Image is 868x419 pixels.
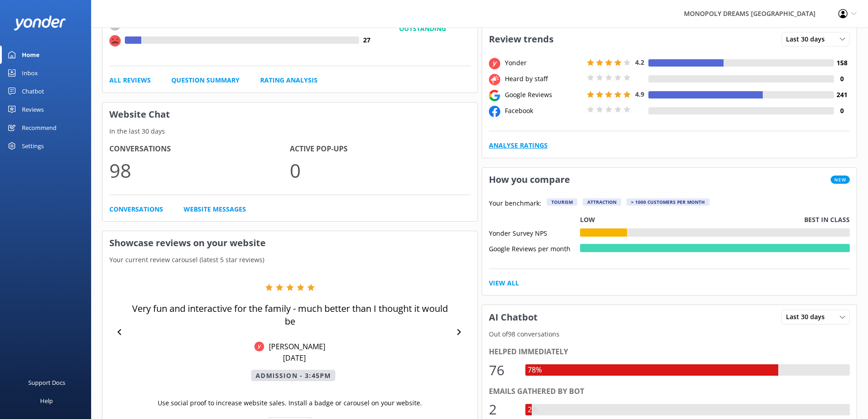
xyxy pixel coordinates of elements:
div: Tourism [547,198,577,206]
h3: Website Chat [103,103,478,126]
h4: Active Pop-ups [290,143,470,155]
p: Out of 98 conversations [482,329,857,339]
h4: 158 [834,58,850,68]
span: 4.2 [635,58,644,67]
div: Home [22,46,40,64]
h3: Review trends [482,27,560,51]
div: Emails gathered by bot [489,386,850,398]
h4: Conversations [109,143,290,155]
div: Settings [22,137,44,155]
div: Google Reviews [503,90,585,100]
img: Yonder [254,341,264,352]
a: All Reviews [109,75,151,85]
span: Last 30 days [786,312,830,322]
div: Heard by staff [503,74,585,84]
div: Google Reviews per month [489,244,580,252]
p: Very fun and interactive for the family - much better than I thought it would be [128,302,452,328]
div: Attraction [583,198,621,206]
div: Support Docs [28,373,65,392]
p: Low [580,215,595,225]
a: Conversations [109,204,163,214]
span: 4.9 [635,90,644,98]
span: Last 30 days [786,34,830,44]
div: Help [40,392,53,410]
a: Analyse Ratings [489,140,548,150]
h3: Showcase reviews on your website [103,231,478,255]
h4: 241 [834,90,850,100]
div: Helped immediately [489,346,850,358]
p: Your current review carousel (latest 5 star reviews) [103,255,478,265]
h4: OUTSTANDING [375,24,471,34]
p: [PERSON_NAME] [264,341,325,352]
span: New [831,176,850,184]
div: Reviews [22,100,44,119]
div: 78% [525,364,544,376]
p: 0 [290,155,470,186]
h4: 0 [834,106,850,116]
div: Chatbot [22,82,44,100]
div: Yonder Survey NPS [489,228,580,237]
a: Rating Analysis [260,75,318,85]
a: View All [489,278,519,288]
p: 98 [109,155,290,186]
div: Yonder [503,58,585,68]
h3: AI Chatbot [482,305,544,329]
p: In the last 30 days [103,126,478,136]
div: > 1000 customers per month [627,198,709,206]
a: Question Summary [171,75,240,85]
p: [DATE] [283,353,306,363]
p: Best in class [804,215,850,225]
p: Admission - 3:45pm [251,370,335,381]
div: 2% [525,404,540,416]
h4: 0 [834,74,850,84]
p: Use social proof to increase website sales. Install a badge or carousel on your website. [158,398,422,408]
h4: 27 [359,35,375,45]
img: yonder-white-logo.png [14,16,66,31]
div: Facebook [503,106,585,116]
div: Inbox [22,64,38,82]
a: Website Messages [184,204,246,214]
div: 76 [489,359,516,381]
div: Recommend [22,119,56,137]
h3: How you compare [482,168,577,191]
p: Your benchmark: [489,198,541,209]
